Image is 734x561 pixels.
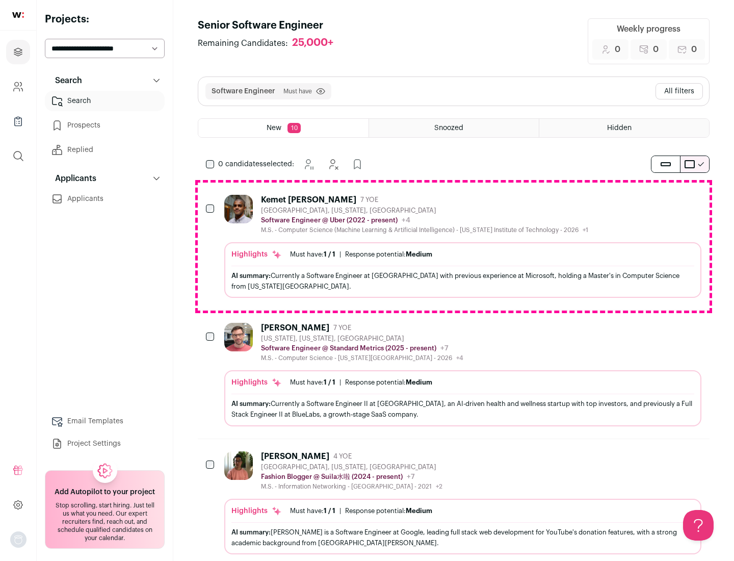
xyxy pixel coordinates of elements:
div: M.S. - Computer Science (Machine Learning & Artificial Intelligence) - [US_STATE] Institute of Te... [261,226,588,234]
div: [PERSON_NAME] [261,451,329,462]
span: AI summary: [231,529,271,535]
p: Applicants [49,172,96,185]
button: Snooze [298,154,319,174]
span: +7 [407,473,415,480]
a: Search [45,91,165,111]
span: 1 / 1 [324,379,335,386]
div: Must have: [290,378,335,387]
span: 4 YOE [333,452,352,461]
button: Open dropdown [10,531,27,548]
span: +2 [436,483,442,490]
span: Hidden [607,124,632,132]
h2: Add Autopilot to your project [55,487,155,497]
div: M.S. - Computer Science - [US_STATE][GEOGRAPHIC_DATA] - 2026 [261,354,463,362]
div: Response potential: [345,507,432,515]
a: Projects [6,40,30,64]
span: Snoozed [434,124,463,132]
a: [PERSON_NAME] 4 YOE [GEOGRAPHIC_DATA], [US_STATE], [GEOGRAPHIC_DATA] Fashion Blogger @ Suila水啦 (2... [224,451,701,554]
div: Must have: [290,507,335,515]
ul: | [290,378,432,387]
span: AI summary: [231,272,271,279]
button: Search [45,70,165,91]
img: 92c6d1596c26b24a11d48d3f64f639effaf6bd365bf059bea4cfc008ddd4fb99.jpg [224,323,253,351]
span: Medium [406,507,432,514]
span: Must have [283,87,312,95]
span: New [267,124,281,132]
span: selected: [218,159,294,169]
div: Response potential: [345,250,432,259]
div: Weekly progress [617,23,680,35]
h2: Projects: [45,12,165,27]
p: Search [49,74,82,87]
div: [GEOGRAPHIC_DATA], [US_STATE], [GEOGRAPHIC_DATA] [261,207,588,215]
button: Hide [323,154,343,174]
span: 10 [287,123,301,133]
p: Fashion Blogger @ Suila水啦 (2024 - present) [261,473,403,481]
span: Remaining Candidates: [198,37,288,49]
p: Software Engineer @ Standard Metrics (2025 - present) [261,344,436,352]
img: ebffc8b94a612106133ad1a79c5dcc917f1f343d62299c503ebb759c428adb03.jpg [224,451,253,480]
div: M.S. - Information Networking - [GEOGRAPHIC_DATA] - 2021 [261,482,442,491]
span: 1 / 1 [324,251,335,258]
div: 25,000+ [292,37,333,49]
button: Add to Prospects [347,154,368,174]
a: Kemet [PERSON_NAME] 7 YOE [GEOGRAPHIC_DATA], [US_STATE], [GEOGRAPHIC_DATA] Software Engineer @ Ub... [224,195,701,298]
span: Medium [406,379,432,386]
span: 1 / 1 [324,507,335,514]
a: Hidden [539,119,709,137]
a: Project Settings [45,433,165,454]
a: Replied [45,140,165,160]
div: Kemet [PERSON_NAME] [261,195,356,205]
span: 0 candidates [218,161,263,168]
a: Email Templates [45,411,165,431]
img: wellfound-shorthand-0d5821cbd27db2630d0214b213865d53afaa358527fdda9d0ea32b1df1b89c2c.svg [12,12,24,18]
span: 7 YOE [360,196,378,204]
a: [PERSON_NAME] 7 YOE [US_STATE], [US_STATE], [GEOGRAPHIC_DATA] Software Engineer @ Standard Metric... [224,323,701,426]
span: AI summary: [231,400,271,407]
button: All filters [656,83,703,99]
button: Applicants [45,168,165,189]
button: Software Engineer [212,86,275,96]
h1: Senior Software Engineer [198,18,344,33]
div: [PERSON_NAME] is a Software Engineer at Google, leading full stack web development for YouTube's ... [231,527,694,548]
ul: | [290,250,432,259]
div: Must have: [290,250,335,259]
a: Company and ATS Settings [6,74,30,99]
a: Applicants [45,189,165,209]
span: +4 [402,217,410,224]
div: Currently a Software Engineer at [GEOGRAPHIC_DATA] with previous experience at Microsoft, holding... [231,270,694,292]
div: Response potential: [345,378,432,387]
div: Highlights [231,377,282,388]
div: [PERSON_NAME] [261,323,329,333]
div: [US_STATE], [US_STATE], [GEOGRAPHIC_DATA] [261,335,463,343]
img: nopic.png [10,531,27,548]
div: Stop scrolling, start hiring. Just tell us what you need. Our expert recruiters find, reach out, ... [51,501,158,542]
div: Highlights [231,506,282,516]
a: Prospects [45,115,165,136]
span: 7 YOE [333,324,351,332]
p: Software Engineer @ Uber (2022 - present) [261,216,398,224]
span: 0 [615,43,620,56]
span: 0 [653,43,659,56]
iframe: Help Scout Beacon - Open [683,510,714,541]
span: +7 [440,345,449,352]
a: Company Lists [6,109,30,134]
img: 927442a7649886f10e33b6150e11c56b26abb7af887a5a1dd4d66526963a6550.jpg [224,195,253,223]
span: +1 [583,227,588,233]
span: Medium [406,251,432,258]
a: Snoozed [369,119,539,137]
span: +4 [456,355,463,361]
div: Highlights [231,249,282,260]
div: Currently a Software Engineer II at [GEOGRAPHIC_DATA], an AI-driven health and wellness startup w... [231,398,694,420]
a: Add Autopilot to your project Stop scrolling, start hiring. Just tell us what you need. Our exper... [45,470,165,549]
span: 0 [691,43,697,56]
ul: | [290,507,432,515]
div: [GEOGRAPHIC_DATA], [US_STATE], [GEOGRAPHIC_DATA] [261,463,442,471]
